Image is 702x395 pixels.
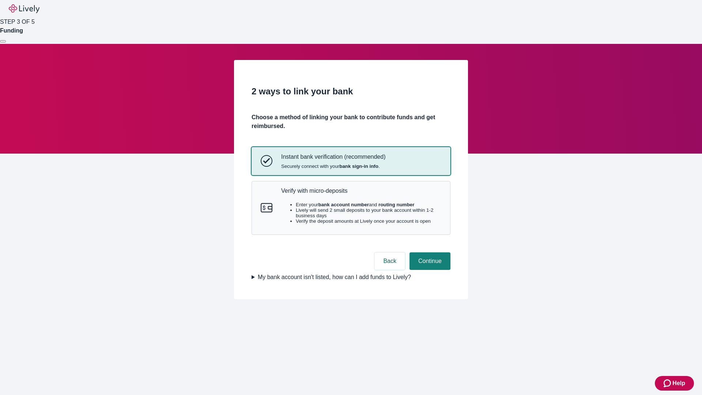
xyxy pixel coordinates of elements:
summary: My bank account isn't listed, how can I add funds to Lively? [252,273,450,282]
button: Zendesk support iconHelp [655,376,694,391]
strong: bank sign-in info [339,163,378,169]
button: Continue [409,252,450,270]
h2: 2 ways to link your bank [252,85,450,98]
li: Verify the deposit amounts at Lively once your account is open [296,218,441,224]
svg: Micro-deposits [261,202,272,214]
h4: Choose a method of linking your bank to contribute funds and get reimbursed. [252,113,450,131]
button: Instant bank verificationInstant bank verification (recommended)Securely connect with yourbank si... [252,147,450,174]
p: Instant bank verification (recommended) [281,153,385,160]
li: Lively will send 2 small deposits to your bank account within 1-2 business days [296,207,441,218]
strong: routing number [378,202,414,207]
li: Enter your and [296,202,441,207]
span: Help [672,379,685,388]
svg: Instant bank verification [261,155,272,167]
p: Verify with micro-deposits [281,187,441,194]
span: Securely connect with your . [281,163,385,169]
strong: bank account number [318,202,369,207]
button: Micro-depositsVerify with micro-depositsEnter yourbank account numberand routing numberLively wil... [252,181,450,235]
svg: Zendesk support icon [664,379,672,388]
img: Lively [9,4,39,13]
button: Back [374,252,405,270]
